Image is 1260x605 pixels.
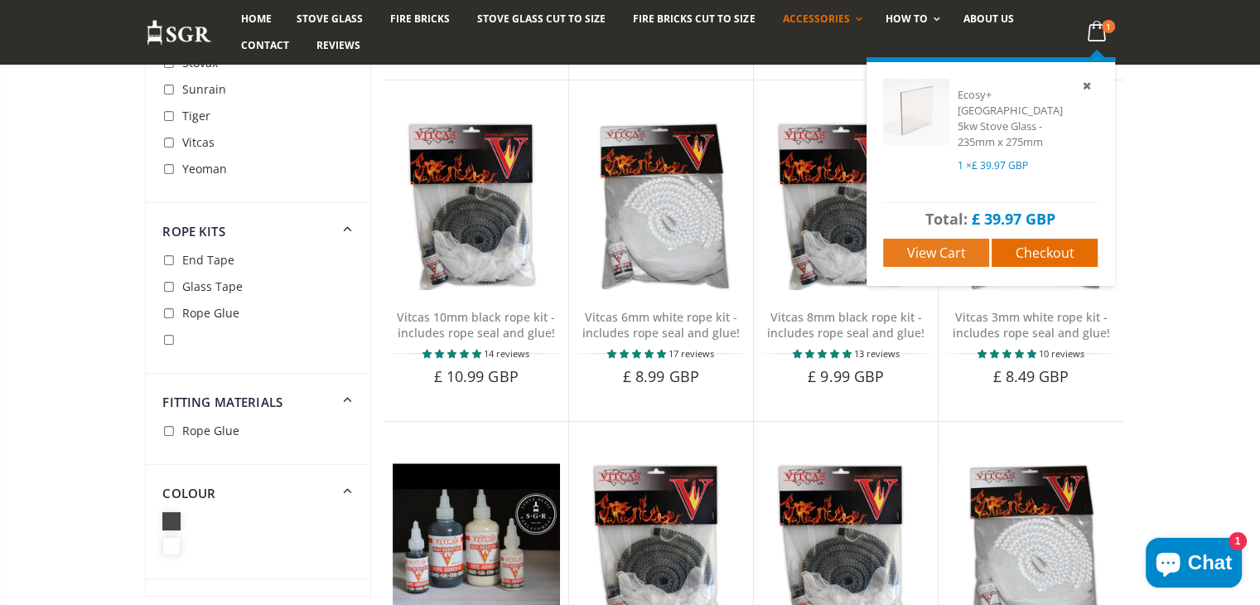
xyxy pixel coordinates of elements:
[182,134,215,150] span: Vitcas
[162,537,184,553] span: White
[182,252,234,268] span: End Tape
[1016,244,1074,262] span: Checkout
[1102,20,1115,33] span: 1
[162,512,184,528] span: Black
[958,87,1063,149] a: Ecosy+ [GEOGRAPHIC_DATA] 5kw Stove Glass - 235mm x 275mm
[793,347,854,360] span: 4.77 stars
[182,55,218,70] span: Stovax
[1079,76,1098,95] a: Remove item
[886,12,928,26] span: How To
[978,347,1039,360] span: 5.00 stars
[951,6,1026,32] a: About us
[1080,17,1114,49] a: 1
[393,122,560,289] img: Vitcas black rope, glue and gloves kit 10mm
[808,366,884,386] span: £ 9.99 GBP
[397,309,555,341] a: Vitcas 10mm black rope kit - includes rope seal and glue!
[316,38,360,52] span: Reviews
[577,122,745,289] img: Vitcas white rope, glue and gloves kit 6mm
[963,12,1014,26] span: About us
[582,309,740,341] a: Vitcas 6mm white rope kit - includes rope seal and glue!
[484,347,529,360] span: 14 reviews
[767,309,924,341] a: Vitcas 8mm black rope kit - includes rope seal and glue!
[925,209,968,229] span: Total:
[620,6,767,32] a: Fire Bricks Cut To Size
[992,239,1098,268] a: Checkout
[182,278,243,294] span: Glass Tape
[854,347,900,360] span: 13 reviews
[952,309,1109,341] a: Vitcas 3mm white rope kit - includes rope seal and glue!
[182,81,226,97] span: Sunrain
[1141,538,1247,592] inbox-online-store-chat: Shopify online store chat
[477,12,606,26] span: Stove Glass Cut To Size
[972,158,1028,172] span: £ 39.97 GBP
[873,6,949,32] a: How To
[972,209,1055,229] span: £ 39.97 GBP
[146,19,212,46] img: Stove Glass Replacement
[297,12,363,26] span: Stove Glass
[992,366,1069,386] span: £ 8.49 GBP
[434,366,519,386] span: £ 10.99 GBP
[378,6,462,32] a: Fire Bricks
[623,366,699,386] span: £ 8.99 GBP
[182,161,227,177] span: Yeoman
[883,239,989,268] a: View cart
[633,12,755,26] span: Fire Bricks Cut To Size
[422,347,484,360] span: 5.00 stars
[241,12,272,26] span: Home
[162,485,215,501] span: Colour
[229,32,302,59] a: Contact
[162,223,224,240] span: Rope Kits
[958,158,1028,172] span: 1 ×
[390,12,450,26] span: Fire Bricks
[907,244,966,262] span: View cart
[182,423,239,438] span: Rope Glue
[770,6,870,32] a: Accessories
[883,79,949,145] img: Ecosy+ Ottawa 5kw Stove Glass - 235mm x 275mm
[607,347,669,360] span: 4.94 stars
[182,108,210,123] span: Tiger
[782,12,849,26] span: Accessories
[762,122,929,289] img: Vitcas black rope, glue and gloves kit 8mm
[229,6,284,32] a: Home
[162,394,282,410] span: Fitting Materials
[465,6,618,32] a: Stove Glass Cut To Size
[1039,347,1084,360] span: 10 reviews
[304,32,373,59] a: Reviews
[182,305,239,321] span: Rope Glue
[284,6,375,32] a: Stove Glass
[669,347,714,360] span: 17 reviews
[241,38,289,52] span: Contact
